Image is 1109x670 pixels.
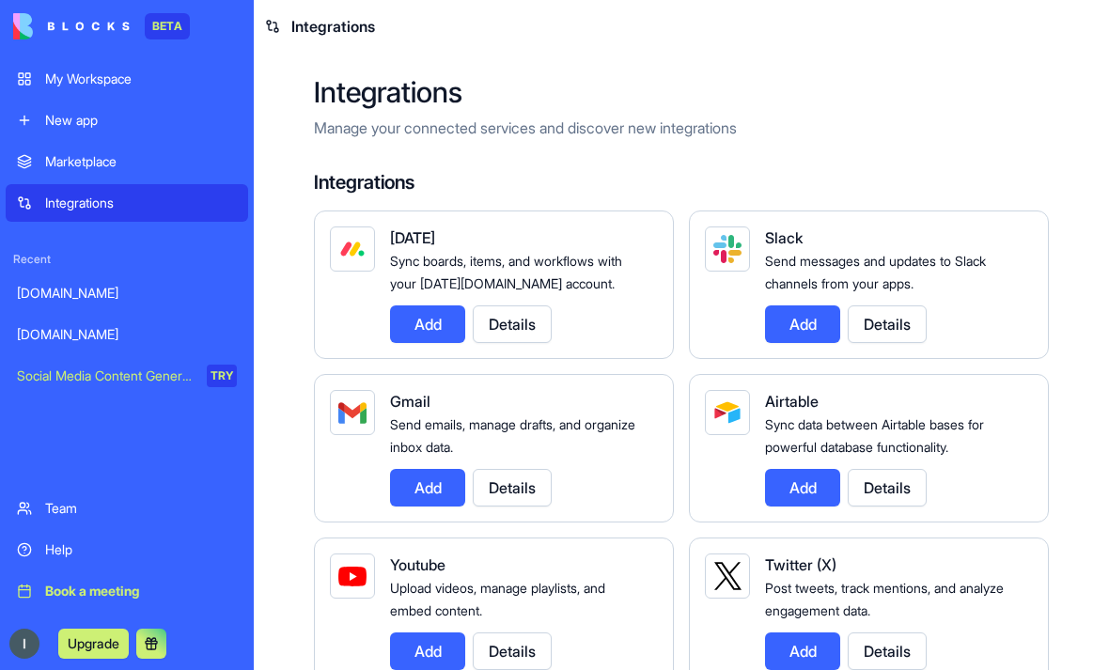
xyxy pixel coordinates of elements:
[765,555,836,574] span: Twitter (X)
[848,632,927,670] button: Details
[45,499,237,518] div: Team
[765,469,840,506] button: Add
[6,252,248,267] span: Recent
[848,305,927,343] button: Details
[6,184,248,222] a: Integrations
[45,540,237,559] div: Help
[45,194,237,212] div: Integrations
[45,152,237,171] div: Marketplace
[765,305,840,343] button: Add
[6,531,248,569] a: Help
[390,305,465,343] button: Add
[314,117,1049,139] p: Manage your connected services and discover new integrations
[58,633,129,652] a: Upgrade
[765,228,803,247] span: Slack
[58,629,129,659] button: Upgrade
[45,111,237,130] div: New app
[45,70,237,88] div: My Workspace
[17,325,237,344] div: [DOMAIN_NAME]
[6,357,248,395] a: Social Media Content GeneratorTRY
[390,580,605,618] span: Upload videos, manage playlists, and embed content.
[6,101,248,139] a: New app
[45,582,237,600] div: Book a meeting
[390,392,430,411] span: Gmail
[291,15,375,38] span: Integrations
[314,169,1049,195] h4: Integrations
[13,13,130,39] img: logo
[207,365,237,387] div: TRY
[765,253,986,291] span: Send messages and updates to Slack channels from your apps.
[145,13,190,39] div: BETA
[6,316,248,353] a: [DOMAIN_NAME]
[390,632,465,670] button: Add
[6,60,248,98] a: My Workspace
[765,632,840,670] button: Add
[473,305,552,343] button: Details
[6,143,248,180] a: Marketplace
[848,469,927,506] button: Details
[9,629,39,659] img: ACg8ocLoYVuicl7FWXtfs_-nKe9wCqkljuk2l0QhYJgZto5kaeJjEA=s96-c
[314,75,1049,109] h2: Integrations
[473,632,552,670] button: Details
[390,416,635,455] span: Send emails, manage drafts, and organize inbox data.
[390,469,465,506] button: Add
[390,555,445,574] span: Youtube
[13,13,190,39] a: BETA
[390,253,622,291] span: Sync boards, items, and workflows with your [DATE][DOMAIN_NAME] account.
[6,490,248,527] a: Team
[17,284,237,303] div: [DOMAIN_NAME]
[6,274,248,312] a: [DOMAIN_NAME]
[765,416,984,455] span: Sync data between Airtable bases for powerful database functionality.
[390,228,435,247] span: [DATE]
[765,580,1004,618] span: Post tweets, track mentions, and analyze engagement data.
[6,572,248,610] a: Book a meeting
[473,469,552,506] button: Details
[17,366,194,385] div: Social Media Content Generator
[765,392,819,411] span: Airtable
